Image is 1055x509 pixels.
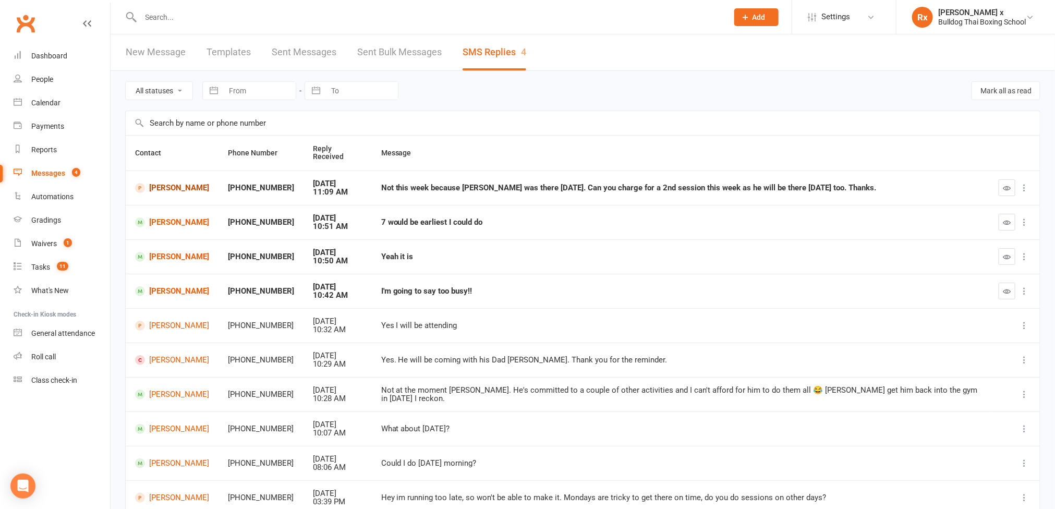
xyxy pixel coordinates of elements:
[381,252,980,261] div: Yeah it is
[313,463,362,472] div: 08:06 AM
[272,34,336,70] a: Sent Messages
[31,52,67,60] div: Dashboard
[14,68,110,91] a: People
[313,429,362,438] div: 10:07 AM
[313,325,362,334] div: 10:32 AM
[381,287,980,296] div: I'm going to say too busy!!
[135,321,209,331] a: [PERSON_NAME]
[313,360,362,369] div: 10:29 AM
[14,44,110,68] a: Dashboard
[821,5,850,29] span: Settings
[135,458,209,468] a: [PERSON_NAME]
[313,248,362,257] div: [DATE]
[313,257,362,265] div: 10:50 AM
[219,136,304,171] th: Phone Number
[228,390,294,399] div: [PHONE_NUMBER]
[31,99,60,107] div: Calendar
[135,252,209,262] a: [PERSON_NAME]
[463,34,526,70] a: SMS Replies4
[381,459,980,468] div: Could I do [DATE] morning?
[135,424,209,434] a: [PERSON_NAME]
[381,386,980,403] div: Not at the moment [PERSON_NAME]. He's committed to a couple of other activities and I can't affor...
[972,81,1040,100] button: Mark all as read
[304,136,372,171] th: Reply Received
[14,185,110,209] a: Automations
[313,352,362,360] div: [DATE]
[313,291,362,300] div: 10:42 AM
[14,345,110,369] a: Roll call
[72,168,80,177] span: 4
[381,493,980,502] div: Hey im running too late, so won't be able to make it. Mondays are tricky to get there on time, do...
[135,217,209,227] a: [PERSON_NAME]
[381,321,980,330] div: Yes I will be attending
[938,8,1026,17] div: [PERSON_NAME] x
[313,188,362,197] div: 11:09 AM
[753,13,766,21] span: Add
[14,322,110,345] a: General attendance kiosk mode
[135,493,209,503] a: [PERSON_NAME]
[14,91,110,115] a: Calendar
[31,75,53,83] div: People
[64,238,72,247] span: 1
[31,286,69,295] div: What's New
[223,82,296,100] input: From
[31,216,61,224] div: Gradings
[228,459,294,468] div: [PHONE_NUMBER]
[14,279,110,302] a: What's New
[313,283,362,292] div: [DATE]
[31,329,95,337] div: General attendance
[228,287,294,296] div: [PHONE_NUMBER]
[313,317,362,326] div: [DATE]
[357,34,442,70] a: Sent Bulk Messages
[31,376,77,384] div: Class check-in
[313,214,362,223] div: [DATE]
[126,136,219,171] th: Contact
[207,34,251,70] a: Templates
[10,474,35,499] div: Open Intercom Messenger
[228,356,294,365] div: [PHONE_NUMBER]
[938,17,1026,27] div: Bulldog Thai Boxing School
[126,34,186,70] a: New Message
[372,136,989,171] th: Message
[313,394,362,403] div: 10:28 AM
[228,321,294,330] div: [PHONE_NUMBER]
[313,386,362,395] div: [DATE]
[381,184,980,192] div: Not this week because [PERSON_NAME] was there [DATE]. Can you charge for a 2nd session this week ...
[135,390,209,399] a: [PERSON_NAME]
[912,7,933,28] div: Rx
[228,184,294,192] div: [PHONE_NUMBER]
[31,169,65,177] div: Messages
[31,239,57,248] div: Waivers
[13,10,39,37] a: Clubworx
[734,8,779,26] button: Add
[14,369,110,392] a: Class kiosk mode
[228,218,294,227] div: [PHONE_NUMBER]
[228,252,294,261] div: [PHONE_NUMBER]
[313,420,362,429] div: [DATE]
[228,425,294,433] div: [PHONE_NUMBER]
[313,489,362,498] div: [DATE]
[521,46,526,57] div: 4
[313,498,362,506] div: 03:39 PM
[31,353,56,361] div: Roll call
[135,355,209,365] a: [PERSON_NAME]
[325,82,398,100] input: To
[14,138,110,162] a: Reports
[228,493,294,502] div: [PHONE_NUMBER]
[313,222,362,231] div: 10:51 AM
[31,192,74,201] div: Automations
[57,262,68,271] span: 11
[14,209,110,232] a: Gradings
[14,162,110,185] a: Messages 4
[14,232,110,256] a: Waivers 1
[381,218,980,227] div: 7 would be earliest I could do
[138,10,721,25] input: Search...
[14,115,110,138] a: Payments
[31,263,50,271] div: Tasks
[126,111,1040,135] input: Search by name or phone number
[135,286,209,296] a: [PERSON_NAME]
[313,179,362,188] div: [DATE]
[313,455,362,464] div: [DATE]
[135,183,209,193] a: [PERSON_NAME]
[381,425,980,433] div: What about [DATE]?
